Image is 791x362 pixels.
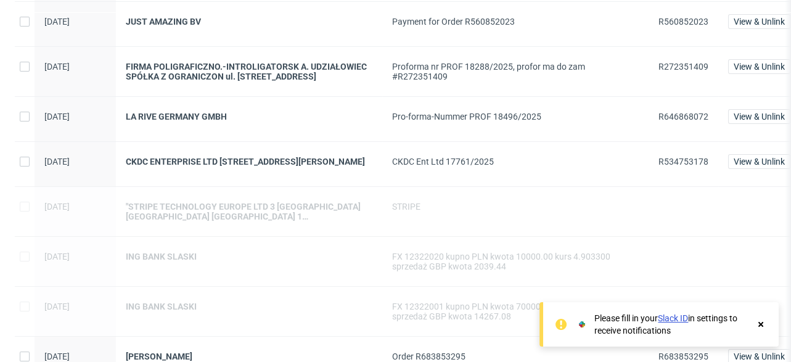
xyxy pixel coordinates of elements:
[734,352,785,361] span: View & Unlink
[734,17,785,26] span: View & Unlink
[728,14,790,29] button: View & Unlink
[728,352,790,361] a: View & Unlink
[728,112,790,121] a: View & Unlink
[44,157,70,167] span: [DATE]
[392,17,639,27] div: Payment for Order R560852023
[126,252,372,261] a: ING BANK SLASKI
[392,352,639,361] div: Order R683853295
[734,157,785,166] span: View & Unlink
[392,252,639,271] div: FX 12322020 kupno PLN kwota 10000.00 kurs 4.903300 sprzedaż GBP kwota 2039.44
[576,318,588,331] img: Slack
[44,17,70,27] span: [DATE]
[728,17,790,27] a: View & Unlink
[44,62,70,72] span: [DATE]
[126,17,372,27] a: JUST AMAZING BV
[44,112,70,121] span: [DATE]
[44,352,70,361] span: [DATE]
[594,312,749,337] div: Please fill in your in settings to receive notifications
[658,352,708,361] span: R683853295
[734,112,785,121] span: View & Unlink
[44,252,70,261] span: [DATE]
[126,157,372,167] a: CKDC ENTERPRISE LTD [STREET_ADDRESS][PERSON_NAME]
[126,302,372,311] a: ING BANK SLASKI
[658,62,708,72] span: R272351409
[392,157,639,167] div: CKDC Ent Ltd 17761/2025
[728,154,790,169] button: View & Unlink
[392,302,639,321] div: FX 12322001 kupno PLN kwota 70000.00 kurs 4.906400 sprzedaż GBP kwota 14267.08
[658,157,708,167] span: R534753178
[392,62,639,81] div: Proforma nr PROF 18288/2025, profor ma do zam #R272351409
[728,157,790,167] a: View & Unlink
[728,62,790,72] a: View & Unlink
[392,112,639,121] div: Pro-forma-Nummer PROF 18496/2025
[126,352,372,361] a: [PERSON_NAME]
[728,59,790,74] button: View & Unlink
[728,109,790,124] button: View & Unlink
[392,202,639,212] div: STRIPE
[126,202,372,221] a: "STRIPE TECHNOLOGY EUROPE LTD 3 [GEOGRAPHIC_DATA] [GEOGRAPHIC_DATA] [GEOGRAPHIC_DATA] 1 [GEOGRAPH...
[658,112,708,121] span: R646868072
[44,302,70,311] span: [DATE]
[126,62,372,81] a: FIRMA POLIGRAFICZNO.-INTROLIGATORSK A. UDZIAŁOWIEC SPÓŁKA Z OGRANICZON ul. [STREET_ADDRESS]
[44,202,70,212] span: [DATE]
[126,112,372,121] a: LA RIVE GERMANY GMBH
[734,62,785,71] span: View & Unlink
[658,17,708,27] span: R560852023
[658,313,688,323] a: Slack ID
